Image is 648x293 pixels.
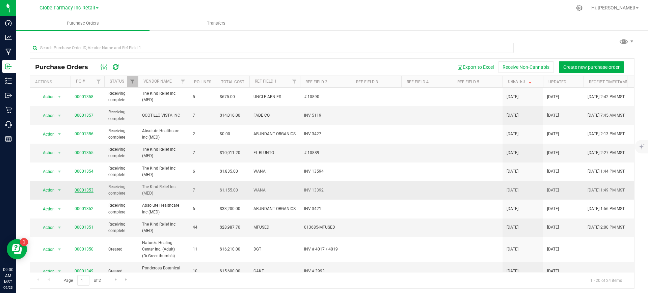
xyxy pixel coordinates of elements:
[55,185,64,195] span: select
[193,112,212,119] span: 7
[507,94,518,100] span: [DATE]
[122,275,131,284] a: Go to the last page
[305,80,327,84] a: Ref Field 2
[55,148,64,157] span: select
[30,43,514,53] input: Search Purchase Order ID, Vendor Name and Ref Field 1
[220,206,240,212] span: $33,200.00
[5,63,12,70] inline-svg: Inbound
[220,246,240,253] span: $16,210.00
[142,112,185,119] span: OCOTILLO VISTA INC
[5,92,12,99] inline-svg: Outbound
[585,275,627,285] span: 1 - 20 of 24 items
[37,185,55,195] span: Action
[108,221,134,234] span: Receiving complete
[547,224,559,231] span: [DATE]
[5,20,12,26] inline-svg: Dashboard
[55,167,64,176] span: select
[108,109,134,122] span: Receiving complete
[220,112,240,119] span: $14,016.00
[37,223,55,232] span: Action
[220,224,240,231] span: $28,987.70
[547,187,559,194] span: [DATE]
[20,238,28,246] iframe: Resource center unread badge
[588,168,625,175] span: [DATE] 1:44 PM MST
[507,268,518,274] span: [DATE]
[220,168,238,175] span: $1,835.00
[304,224,347,231] span: 013685-MFUSED
[507,206,518,212] span: [DATE]
[304,150,347,156] span: # 10889
[253,150,296,156] span: EL BLUNTO
[304,94,347,100] span: # 10890
[55,129,64,139] span: select
[55,267,64,276] span: select
[75,225,93,230] a: 00001351
[548,80,566,84] a: Updated
[253,206,296,212] span: ABUNDANT ORGANICS
[588,206,625,212] span: [DATE] 1:56 PM MST
[142,240,185,259] span: Nature's Healing Center Inc. (Adult) (Dr.Greenthumb's)
[220,268,240,274] span: $15,600.00
[5,107,12,113] inline-svg: Retail
[193,131,212,137] span: 2
[253,131,296,137] span: ABUNDANT ORGANICS
[37,92,55,101] span: Action
[547,268,559,274] span: [DATE]
[93,76,104,87] a: Filter
[304,168,347,175] span: INV 13594
[304,112,347,119] span: INV 5119
[253,187,296,194] span: WANA
[547,94,559,100] span: [DATE]
[7,239,27,259] iframe: Resource center
[193,187,212,194] span: 7
[588,131,625,137] span: [DATE] 2:13 PM MST
[75,169,93,174] a: 00001354
[5,78,12,84] inline-svg: Inventory
[591,5,635,10] span: Hi, [PERSON_NAME]!
[253,112,296,119] span: FADE CO
[575,5,584,11] div: Manage settings
[37,245,55,254] span: Action
[58,20,108,26] span: Purchase Orders
[37,129,55,139] span: Action
[547,246,559,253] span: [DATE]
[547,150,559,156] span: [DATE]
[110,79,124,84] a: Status
[3,267,13,285] p: 09:00 AM MST
[37,267,55,276] span: Action
[142,146,185,159] span: The Kind Relief Inc (MED)
[75,131,93,136] a: 00001356
[37,204,55,214] span: Action
[37,148,55,157] span: Action
[193,168,212,175] span: 6
[75,206,93,211] a: 00001352
[507,112,518,119] span: [DATE]
[142,90,185,103] span: The Kind Relief Inc (MED)
[35,63,95,71] span: Purchase Orders
[253,246,296,253] span: DGT
[253,268,296,274] span: CAKE
[108,202,134,215] span: Receiving complete
[108,165,134,178] span: Receiving complete
[5,49,12,55] inline-svg: Manufacturing
[108,184,134,197] span: Receiving complete
[76,79,85,84] a: PO #
[588,150,625,156] span: [DATE] 2:27 PM MST
[221,80,244,84] a: Total Cost
[507,246,518,253] span: [DATE]
[143,79,172,84] a: Vendor Name
[304,187,347,194] span: INV 13392
[108,128,134,141] span: Receiving complete
[142,202,185,215] span: Absolute Healthcare Inc (MED)
[16,16,150,30] a: Purchase Orders
[508,79,533,84] a: Created
[559,61,624,73] button: Create new purchase order
[304,131,347,137] span: INV 3427
[304,268,347,274] span: INV # 3993
[75,94,93,99] a: 00001358
[547,131,559,137] span: [DATE]
[3,285,13,290] p: 09/23
[39,5,95,11] span: Globe Farmacy Inc Retail
[142,128,185,141] span: Absolute Healthcare Inc (MED)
